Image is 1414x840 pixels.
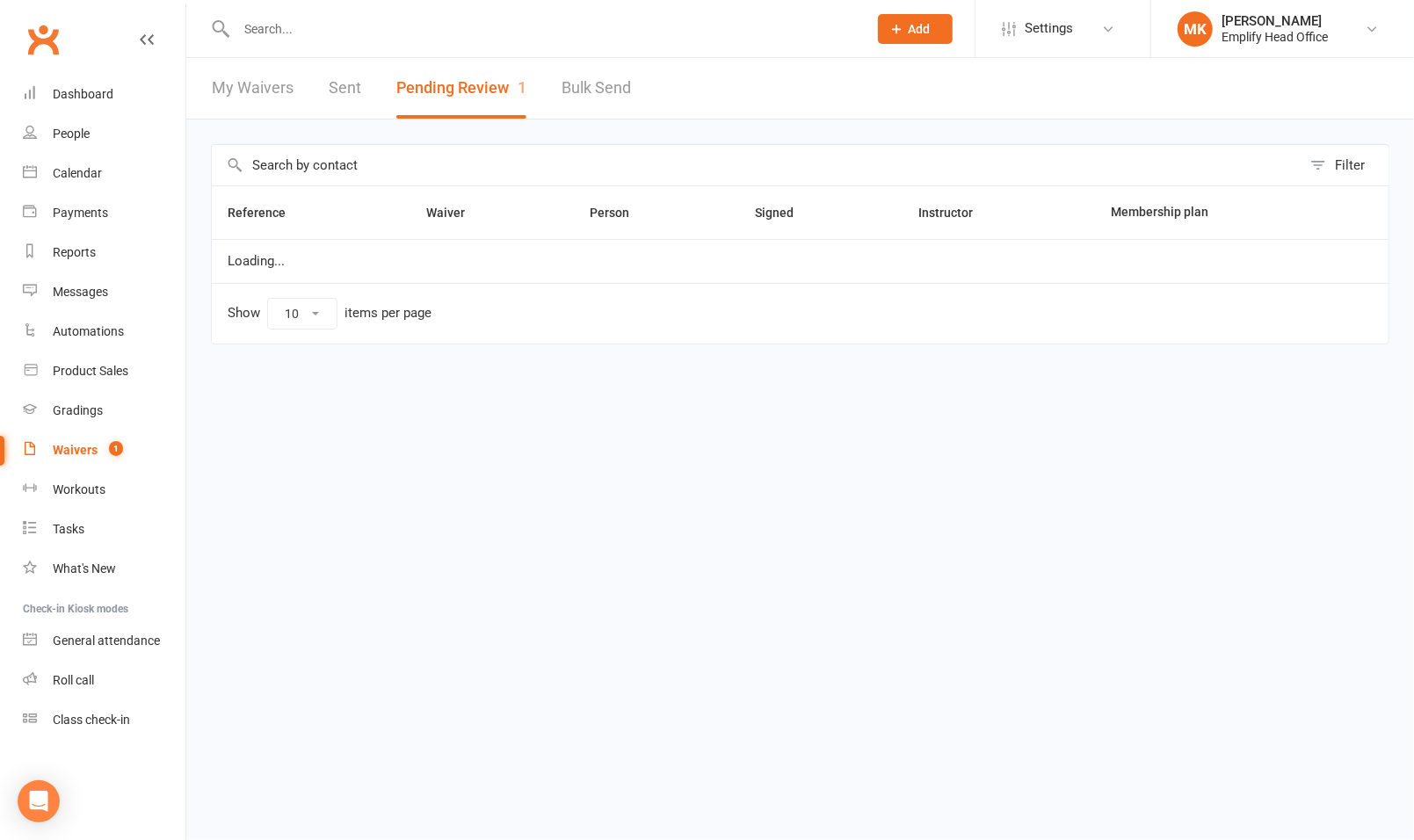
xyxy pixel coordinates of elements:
[53,443,98,457] div: Waivers
[878,14,953,44] button: Add
[53,673,94,687] div: Roll call
[23,154,185,193] a: Calendar
[1025,9,1073,48] span: Settings
[23,312,185,351] a: Automations
[23,75,185,114] a: Dashboard
[1222,13,1328,29] div: [PERSON_NAME]
[590,206,649,220] span: Person
[53,403,103,417] div: Gradings
[1302,145,1389,185] button: Filter
[228,206,305,220] span: Reference
[329,58,361,119] a: Sent
[231,17,855,41] input: Search...
[590,202,649,223] button: Person
[23,431,185,470] a: Waivers 1
[23,700,185,740] a: Class kiosk mode
[909,22,931,36] span: Add
[23,510,185,549] a: Tasks
[23,272,185,312] a: Messages
[918,206,992,220] span: Instructor
[23,391,185,431] a: Gradings
[1178,11,1213,47] div: MK
[1335,155,1365,176] div: Filter
[562,58,631,119] a: Bulk Send
[228,202,305,223] button: Reference
[23,233,185,272] a: Reports
[23,661,185,700] a: Roll call
[53,87,113,101] div: Dashboard
[426,206,484,220] span: Waiver
[53,364,128,378] div: Product Sales
[53,324,124,338] div: Automations
[212,58,294,119] a: My Waivers
[23,114,185,154] a: People
[53,127,90,141] div: People
[396,58,526,119] button: Pending Review1
[53,713,130,727] div: Class check-in
[53,482,105,496] div: Workouts
[344,306,431,321] div: items per page
[228,298,431,329] div: Show
[1095,186,1331,239] th: Membership plan
[109,441,123,456] span: 1
[53,634,160,648] div: General attendance
[53,245,96,259] div: Reports
[53,522,84,536] div: Tasks
[212,239,1389,283] td: Loading...
[23,193,185,233] a: Payments
[18,780,60,822] div: Open Intercom Messenger
[755,202,813,223] button: Signed
[518,78,526,97] span: 1
[23,621,185,661] a: General attendance kiosk mode
[53,206,108,220] div: Payments
[21,18,65,62] a: Clubworx
[426,202,484,223] button: Waiver
[918,202,992,223] button: Instructor
[23,549,185,589] a: What's New
[23,351,185,391] a: Product Sales
[212,145,1302,185] input: Search by contact
[1222,29,1328,45] div: Emplify Head Office
[53,285,108,299] div: Messages
[23,470,185,510] a: Workouts
[755,206,813,220] span: Signed
[53,166,102,180] div: Calendar
[53,561,116,576] div: What's New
